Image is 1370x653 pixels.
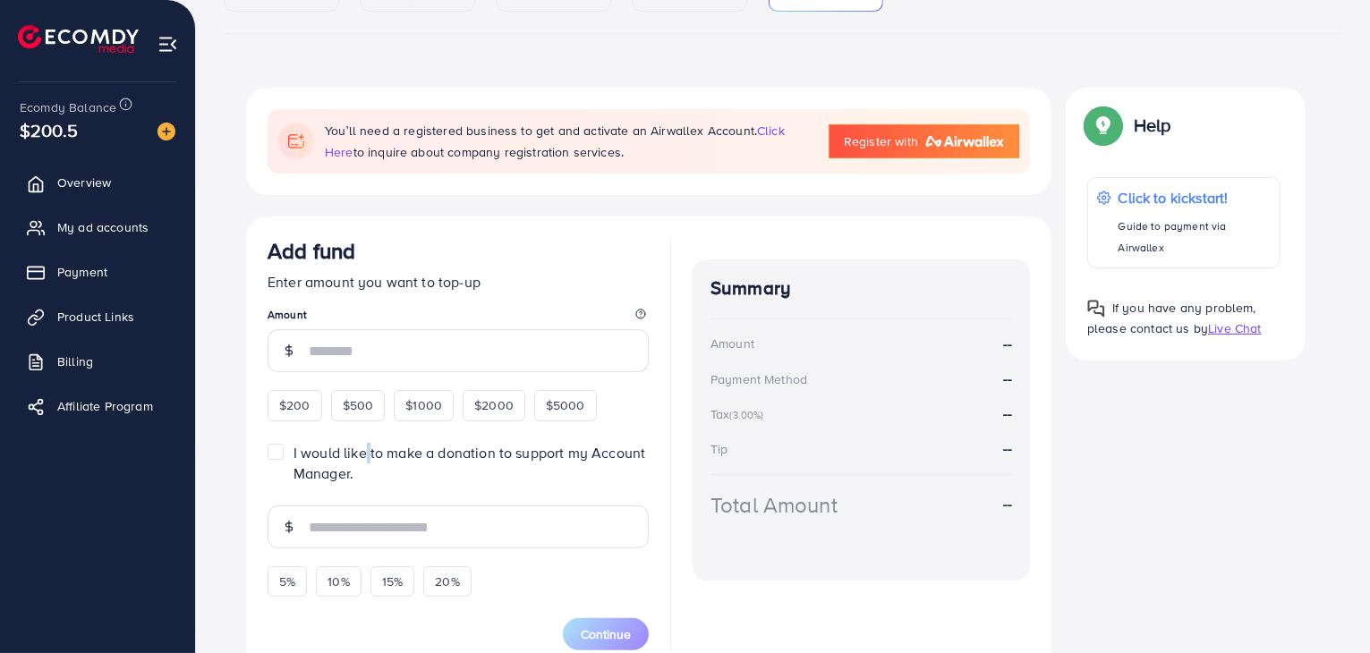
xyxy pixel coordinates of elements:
[279,396,311,414] span: $200
[294,443,645,483] span: I would like to make a donation to support my Account Manager.
[711,335,754,352] div: Amount
[711,489,838,521] div: Total Amount
[711,277,1012,300] h4: Summary
[278,123,314,159] img: flag
[711,405,770,423] div: Tax
[57,397,153,415] span: Affiliate Program
[844,132,918,150] span: Register with
[18,25,139,53] img: logo
[1134,114,1171,136] p: Help
[57,263,107,281] span: Payment
[1087,109,1119,141] img: Popup guide
[343,396,374,414] span: $500
[1087,300,1105,318] img: Popup guide
[405,396,442,414] span: $1000
[829,124,1019,158] a: Register with
[1003,403,1012,423] strong: --
[1003,494,1012,514] strong: --
[1003,438,1012,458] strong: --
[925,136,1004,147] img: logo-airwallex
[13,254,182,290] a: Payment
[57,218,149,236] span: My ad accounts
[1003,334,1012,354] strong: --
[157,123,175,140] img: image
[20,117,78,143] span: $200.5
[268,238,355,264] h3: Add fund
[729,408,763,422] small: (3.00%)
[268,271,649,293] p: Enter amount you want to top-up
[546,396,585,414] span: $5000
[1119,216,1271,259] p: Guide to payment via Airwallex
[1119,187,1271,208] p: Click to kickstart!
[57,174,111,191] span: Overview
[711,370,807,388] div: Payment Method
[563,618,649,650] button: Continue
[13,299,182,335] a: Product Links
[328,572,349,590] span: 10%
[1294,572,1357,640] iframe: Chat
[1003,369,1012,389] strong: --
[57,308,134,326] span: Product Links
[13,165,182,200] a: Overview
[157,34,178,55] img: menu
[1087,299,1256,337] span: If you have any problem, please contact us by
[382,572,403,590] span: 15%
[435,572,459,590] span: 20%
[268,307,649,329] legend: Amount
[581,625,631,643] span: Continue
[1208,319,1261,337] span: Live Chat
[57,352,93,370] span: Billing
[20,98,116,116] span: Ecomdy Balance
[325,120,811,163] p: You’ll need a registered business to get and activate an Airwallex Account. to inquire about comp...
[13,209,182,245] a: My ad accounts
[13,388,182,424] a: Affiliate Program
[711,440,728,458] div: Tip
[474,396,514,414] span: $2000
[279,572,295,590] span: 5%
[13,343,182,379] a: Billing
